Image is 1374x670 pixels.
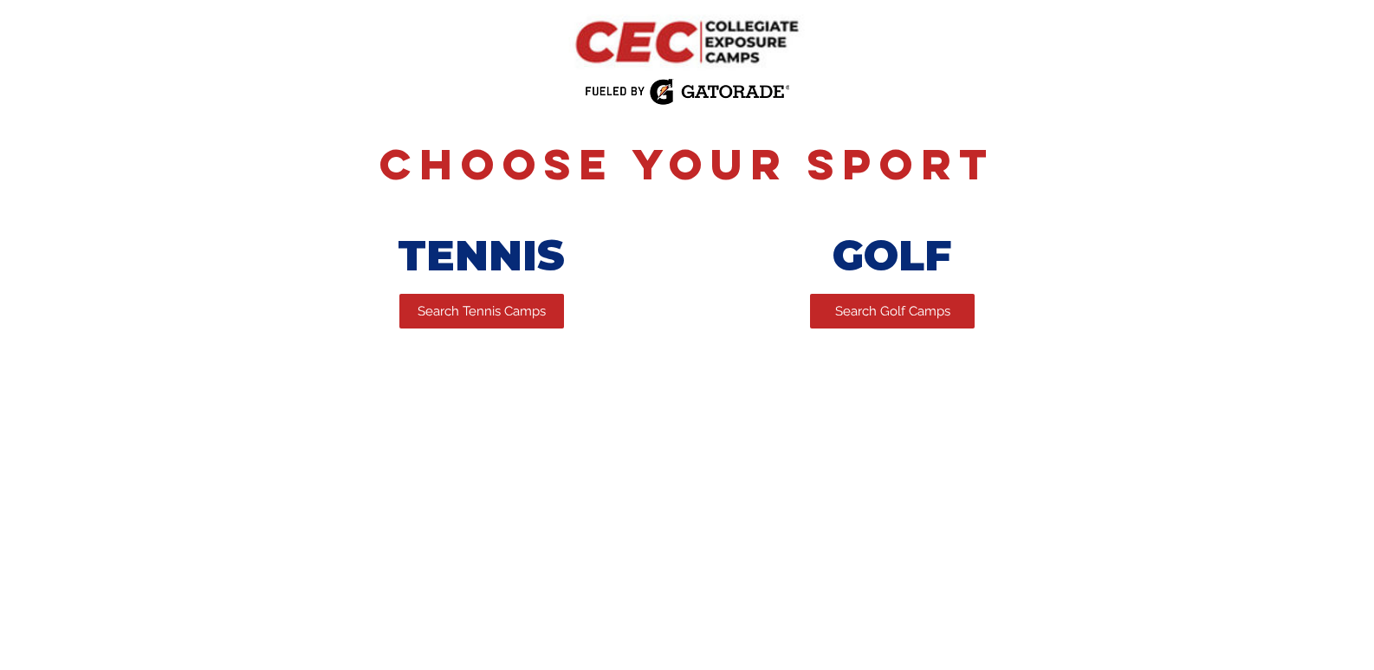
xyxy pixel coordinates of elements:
span: Choose Your Sport [379,137,995,191]
span: GOLF [833,231,951,281]
span: Search Tennis Camps [418,302,546,321]
a: Search Golf Camps [810,294,975,328]
a: Search Tennis Camps [399,294,564,328]
img: Fueled by Gatorade.png [584,78,789,106]
span: TENNIS [398,231,565,281]
img: CEC Logo Primary.png [554,7,820,77]
span: Search Golf Camps [835,302,950,321]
